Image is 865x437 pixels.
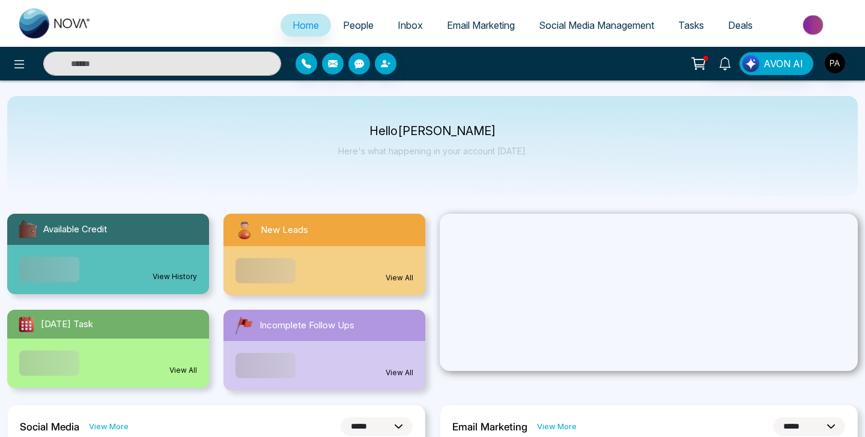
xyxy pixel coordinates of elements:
span: Social Media Management [539,19,654,31]
a: View All [386,367,413,378]
h2: Social Media [20,421,79,433]
span: People [343,19,374,31]
span: Incomplete Follow Ups [259,319,354,333]
span: Inbox [398,19,423,31]
img: Market-place.gif [771,11,858,38]
img: Lead Flow [742,55,759,72]
a: Incomplete Follow UpsView All [216,310,432,390]
span: Deals [728,19,753,31]
img: followUps.svg [233,315,255,336]
img: availableCredit.svg [17,218,38,240]
h2: Email Marketing [452,421,527,433]
span: Email Marketing [447,19,515,31]
a: Social Media Management [527,14,666,37]
span: New Leads [261,223,308,237]
span: Tasks [678,19,704,31]
a: View More [89,421,129,432]
a: New LeadsView All [216,214,432,295]
a: People [331,14,386,37]
a: View More [537,421,577,432]
span: AVON AI [763,56,803,71]
a: View All [169,365,197,376]
img: newLeads.svg [233,218,256,241]
a: Deals [716,14,765,37]
span: Home [293,19,319,31]
span: [DATE] Task [41,318,93,331]
button: AVON AI [739,52,813,75]
a: Home [281,14,331,37]
a: View All [386,273,413,283]
a: Inbox [386,14,435,37]
img: todayTask.svg [17,315,36,334]
p: Here's what happening in your account [DATE]. [338,146,527,156]
img: User Avatar [825,53,845,73]
a: Email Marketing [435,14,527,37]
a: View History [153,271,197,282]
img: Nova CRM Logo [19,8,91,38]
span: Available Credit [43,223,107,237]
a: Tasks [666,14,716,37]
p: Hello [PERSON_NAME] [338,126,527,136]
